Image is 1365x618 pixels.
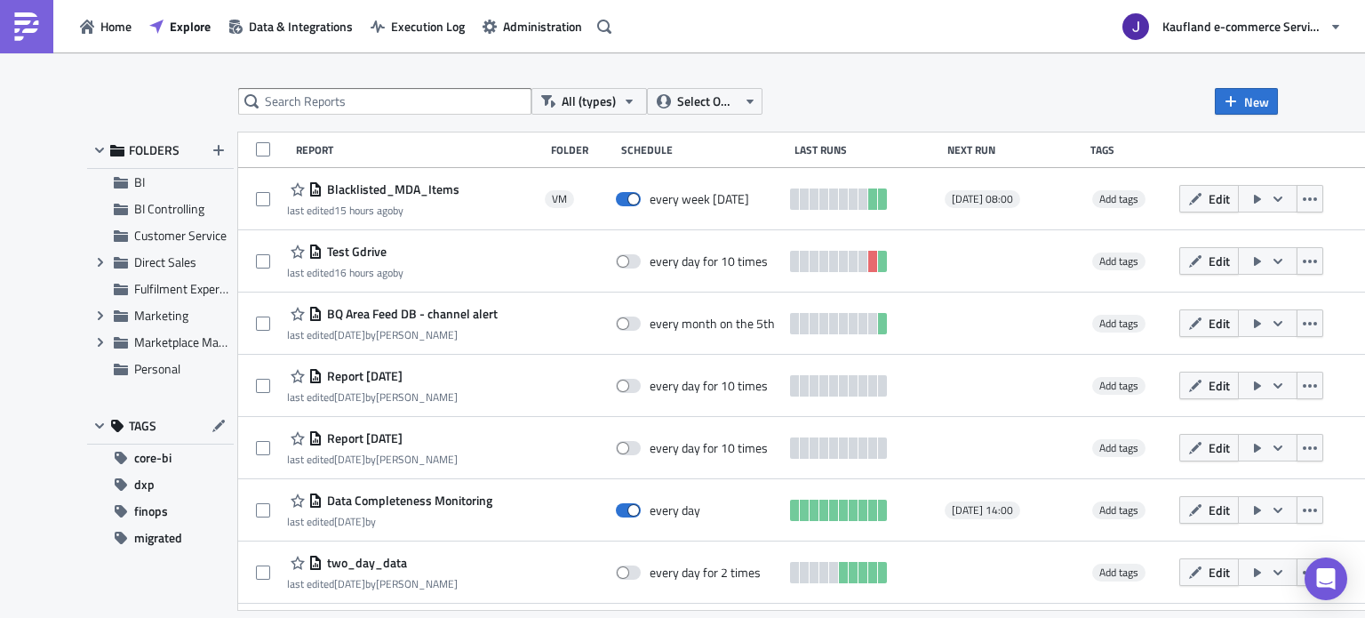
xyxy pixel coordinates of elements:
[323,555,407,571] span: two_day_data
[87,445,234,471] button: core-bi
[1092,315,1145,333] span: Add tags
[323,430,403,446] span: Report 2025-09-10
[134,226,227,245] span: Customer Service
[334,575,365,592] time: 2025-09-03T17:09:23Z
[334,513,365,530] time: 2025-09-05T09:14:49Z
[323,181,459,197] span: Blacklisted_MDA_Items
[1209,563,1230,582] span: Edit
[503,17,582,36] span: Administration
[1112,7,1352,46] button: Kaufland e-commerce Services GmbH & Co. KG
[87,498,234,525] button: finops
[287,328,498,341] div: last edited by [PERSON_NAME]
[1099,253,1138,269] span: Add tags
[287,577,458,590] div: last edited by [PERSON_NAME]
[650,502,700,518] div: every day
[12,12,41,41] img: PushMetrics
[134,498,168,525] span: finops
[1209,252,1230,270] span: Edit
[1099,564,1138,581] span: Add tags
[1179,185,1239,213] button: Edit
[1092,439,1145,457] span: Add tags
[391,17,465,36] span: Execution Log
[134,471,155,498] span: dxp
[1092,253,1145,270] span: Add tags
[1305,558,1347,600] div: Open Intercom Messenger
[238,88,531,115] input: Search Reports
[1209,438,1230,457] span: Edit
[1092,502,1145,519] span: Add tags
[650,316,775,332] div: every month on the 5th
[1099,439,1138,456] span: Add tags
[1179,434,1239,461] button: Edit
[1092,190,1145,208] span: Add tags
[134,173,145,191] span: BI
[140,12,220,40] button: Explore
[129,418,156,434] span: TAGS
[287,266,403,279] div: last edited by
[1244,92,1269,111] span: New
[100,17,132,36] span: Home
[134,279,247,298] span: Fulfilment Experience
[334,264,393,281] time: 2025-09-23T13:47:14Z
[134,359,180,378] span: Personal
[621,143,786,157] div: Schedule
[71,12,140,40] button: Home
[1215,88,1278,115] button: New
[129,142,180,158] span: FOLDERS
[1179,496,1239,524] button: Edit
[650,253,768,269] div: every day for 10 times
[1209,189,1230,208] span: Edit
[134,306,188,325] span: Marketing
[170,17,211,36] span: Explore
[323,306,498,322] span: BQ Area Feed DB - channel alert
[1121,12,1151,42] img: Avatar
[552,192,567,206] span: VM
[650,378,768,394] div: every day for 10 times
[287,453,458,466] div: last edited by [PERSON_NAME]
[952,503,1013,518] span: [DATE] 14:00
[1090,143,1172,157] div: Tags
[1099,502,1138,518] span: Add tags
[952,192,1013,206] span: [DATE] 08:00
[1209,501,1230,519] span: Edit
[220,12,362,40] button: Data & Integrations
[1179,558,1239,586] button: Edit
[134,333,273,351] span: Marketplace Management
[947,143,1081,157] div: Next Run
[1162,17,1322,36] span: Kaufland e-commerce Services GmbH & Co. KG
[551,143,612,157] div: Folder
[249,17,353,36] span: Data & Integrations
[1209,314,1230,333] span: Edit
[134,199,204,218] span: BI Controlling
[323,368,403,384] span: Report 2025-09-10
[1092,377,1145,395] span: Add tags
[334,326,365,343] time: 2025-09-10T11:31:40Z
[1099,190,1138,207] span: Add tags
[650,440,768,456] div: every day for 10 times
[677,92,737,111] span: Select Owner
[323,493,492,509] span: Data Completeness Monitoring
[334,202,393,219] time: 2025-09-23T14:29:24Z
[87,471,234,498] button: dxp
[134,253,196,271] span: Direct Sales
[134,445,172,471] span: core-bi
[1099,377,1138,394] span: Add tags
[323,244,387,260] span: Test Gdrive
[1179,247,1239,275] button: Edit
[794,143,938,157] div: Last Runs
[562,92,616,111] span: All (types)
[1209,376,1230,395] span: Edit
[1179,309,1239,337] button: Edit
[362,12,474,40] button: Execution Log
[334,389,365,405] time: 2025-09-10T11:07:57Z
[474,12,591,40] button: Administration
[1179,372,1239,399] button: Edit
[287,515,492,528] div: last edited by
[334,451,365,468] time: 2025-09-10T10:53:41Z
[531,88,647,115] button: All (types)
[87,525,234,551] button: migrated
